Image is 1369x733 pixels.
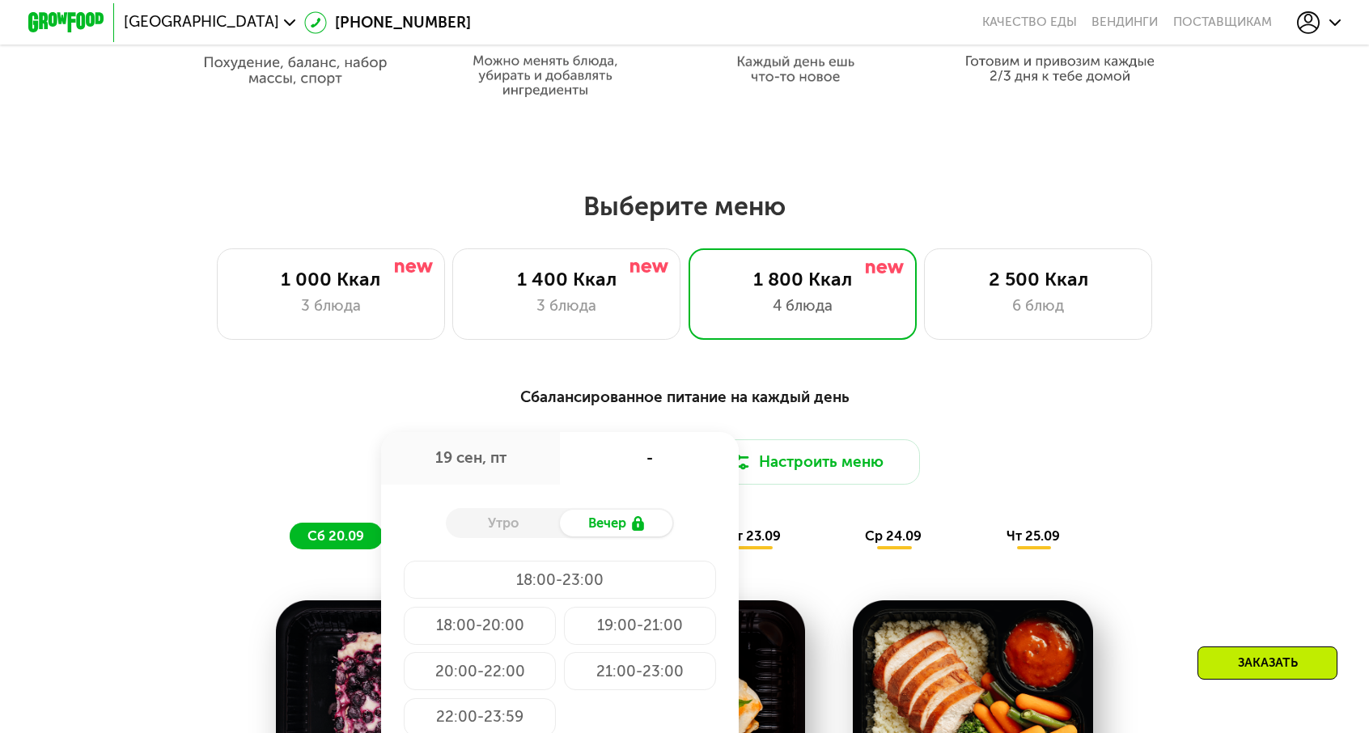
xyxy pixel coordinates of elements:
[865,528,922,544] span: ср 24.09
[404,607,556,645] div: 18:00-20:00
[446,510,560,536] div: Утро
[708,268,896,290] div: 1 800 Ккал
[61,190,1308,222] h2: Выберите меню
[404,561,715,599] div: 18:00-23:00
[564,607,716,645] div: 19:00-21:00
[564,652,716,690] div: 21:00-23:00
[560,510,674,536] div: Вечер
[404,652,556,690] div: 20:00-22:00
[236,294,425,317] div: 3 блюда
[473,294,661,317] div: 3 блюда
[473,268,661,290] div: 1 400 Ккал
[560,432,739,485] div: -
[1197,646,1337,680] div: Заказать
[692,439,920,485] button: Настроить меню
[708,294,896,317] div: 4 блюда
[728,528,781,544] span: вт 23.09
[1091,15,1158,30] a: Вендинги
[307,528,364,544] span: сб 20.09
[982,15,1077,30] a: Качество еды
[124,15,279,30] span: [GEOGRAPHIC_DATA]
[236,268,425,290] div: 1 000 Ккал
[304,11,471,34] a: [PHONE_NUMBER]
[1007,528,1060,544] span: чт 25.09
[944,268,1133,290] div: 2 500 Ккал
[1173,15,1272,30] div: поставщикам
[121,385,1247,409] div: Сбалансированное питание на каждый день
[381,432,560,485] div: 19 сен, пт
[944,294,1133,317] div: 6 блюд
